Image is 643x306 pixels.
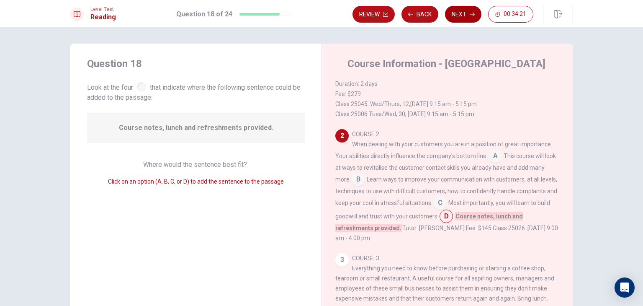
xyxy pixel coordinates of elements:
span: Click on an option (A, B, C, or D) to add the sentence to the passage [108,178,284,185]
span: 00:34:21 [504,11,526,18]
span: C [433,196,447,210]
span: Level Test [90,6,116,12]
div: 3 [335,253,349,267]
div: 2 [335,129,349,143]
button: Review [352,6,395,23]
h4: Course Information - [GEOGRAPHIC_DATA] [347,57,545,70]
button: Next [445,6,481,23]
div: Open Intercom Messenger [615,277,635,298]
span: D [440,210,453,223]
span: B [352,173,365,186]
button: 00:34:21 [488,6,533,23]
h1: Reading [90,12,116,22]
span: Learn ways to improve your communication with customers, at all levels, techniques to use with di... [335,176,557,206]
span: Where would the sentence best fit? [143,161,249,169]
span: A [489,149,502,163]
button: Back [401,6,438,23]
h4: Question 18 [87,57,305,70]
span: COURSE 2 When dealing with your customers you are in a position of great importance. Your abiliti... [335,131,552,159]
span: Look at the four that indicate where the following sentence could be added to the passage: [87,80,305,103]
h1: Question 18 of 24 [176,9,232,19]
span: This course will look at ways to revitalise the customer contact skills you already have and add ... [335,153,556,183]
span: Tutor: [PERSON_NAME] Fee: $145 Class 25026: [DATE] 9.00 am - 4.00 pm [335,225,558,241]
span: Course notes, lunch and refreshments provided. [119,123,273,133]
